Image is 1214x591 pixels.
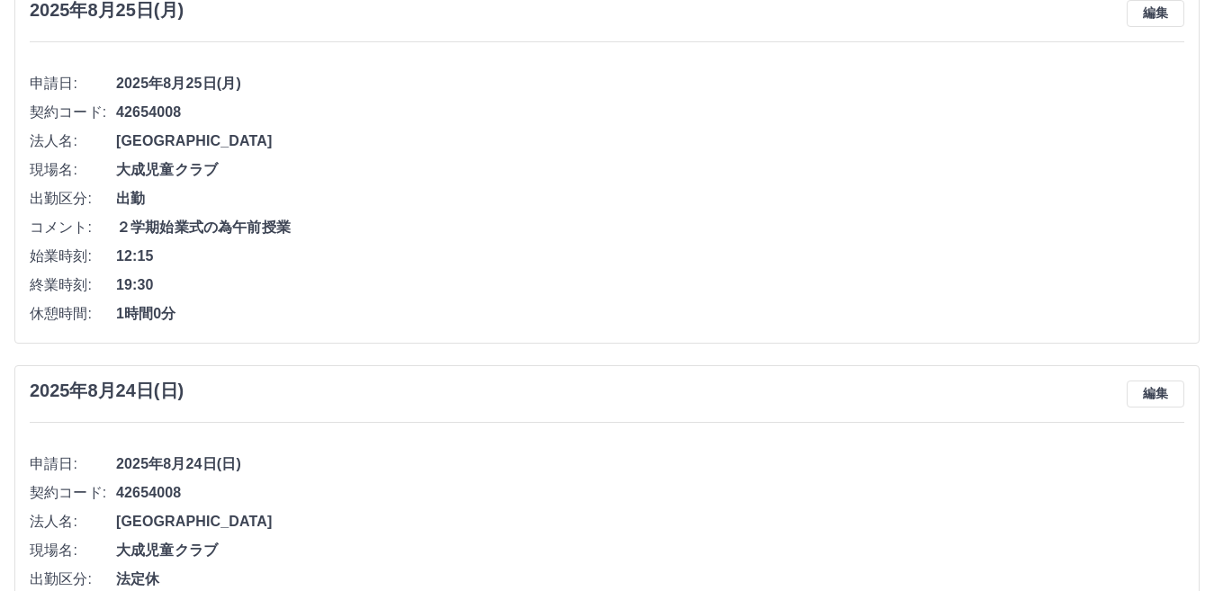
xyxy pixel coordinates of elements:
span: 出勤 [116,188,1184,210]
span: 契約コード: [30,102,116,123]
span: 法人名: [30,511,116,533]
h3: 2025年8月24日(日) [30,381,184,401]
span: 契約コード: [30,482,116,504]
span: 大成児童クラブ [116,159,1184,181]
span: [GEOGRAPHIC_DATA] [116,130,1184,152]
span: コメント: [30,217,116,238]
span: 1時間0分 [116,303,1184,325]
span: 2025年8月24日(日) [116,453,1184,475]
span: 始業時刻: [30,246,116,267]
span: 19:30 [116,274,1184,296]
span: 現場名: [30,159,116,181]
button: 編集 [1127,381,1184,407]
span: 申請日: [30,453,116,475]
span: 12:15 [116,246,1184,267]
span: 現場名: [30,540,116,561]
span: ２学期始業式の為午前授業 [116,217,1184,238]
span: 出勤区分: [30,569,116,590]
span: 2025年8月25日(月) [116,73,1184,94]
span: [GEOGRAPHIC_DATA] [116,511,1184,533]
span: 休憩時間: [30,303,116,325]
span: 終業時刻: [30,274,116,296]
span: 42654008 [116,102,1184,123]
span: 大成児童クラブ [116,540,1184,561]
span: 42654008 [116,482,1184,504]
span: 申請日: [30,73,116,94]
span: 法人名: [30,130,116,152]
span: 出勤区分: [30,188,116,210]
span: 法定休 [116,569,1184,590]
